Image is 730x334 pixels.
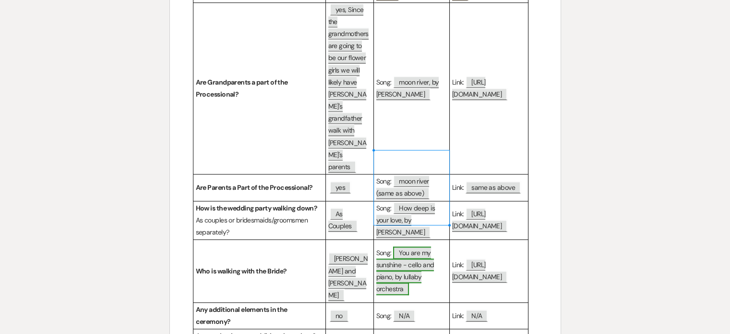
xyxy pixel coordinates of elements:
[196,204,318,212] strong: How is the wedding party walking down?
[452,259,508,283] span: [URL][DOMAIN_NAME]
[376,76,447,100] p: Song:
[196,305,289,326] strong: Any additional elements in the ceremony?
[376,202,435,238] span: How deep is your love, by [PERSON_NAME]
[330,309,348,322] span: no
[376,175,430,199] span: moon river (same as above)
[452,259,526,283] p: Link:
[328,252,368,301] span: [PERSON_NAME] and [PERSON_NAME]
[196,78,289,99] strong: Are Grandparents a part of the Processional?
[452,76,526,100] p: Link:
[196,267,287,275] strong: Who is walking with the Bride?
[196,183,313,192] strong: Are Parents a Part of the Processional?
[328,208,358,232] span: As Couples
[452,208,508,232] span: [URL][DOMAIN_NAME]
[466,181,521,193] span: same as above
[376,310,447,322] p: Song:
[196,214,323,238] p: As couples or bridesmaids/groomsmen separately?
[376,202,447,239] p: Song:
[330,181,351,193] span: yes
[328,3,369,173] span: yes, Since the grandmothers are going to be our flower girls we will likely have [PERSON_NAME]'s ...
[452,208,526,232] p: Link:
[376,247,447,296] p: Song:
[452,310,526,322] p: Link:
[393,309,415,322] span: N/A
[452,182,526,194] p: Link:
[376,247,434,296] span: You are my sunshine - cello and piano, by lullaby orchestra
[466,309,488,322] span: N/A
[452,76,508,100] span: [URL][DOMAIN_NAME]
[376,175,447,199] p: Song:
[376,76,439,100] span: moon river, by [PERSON_NAME]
